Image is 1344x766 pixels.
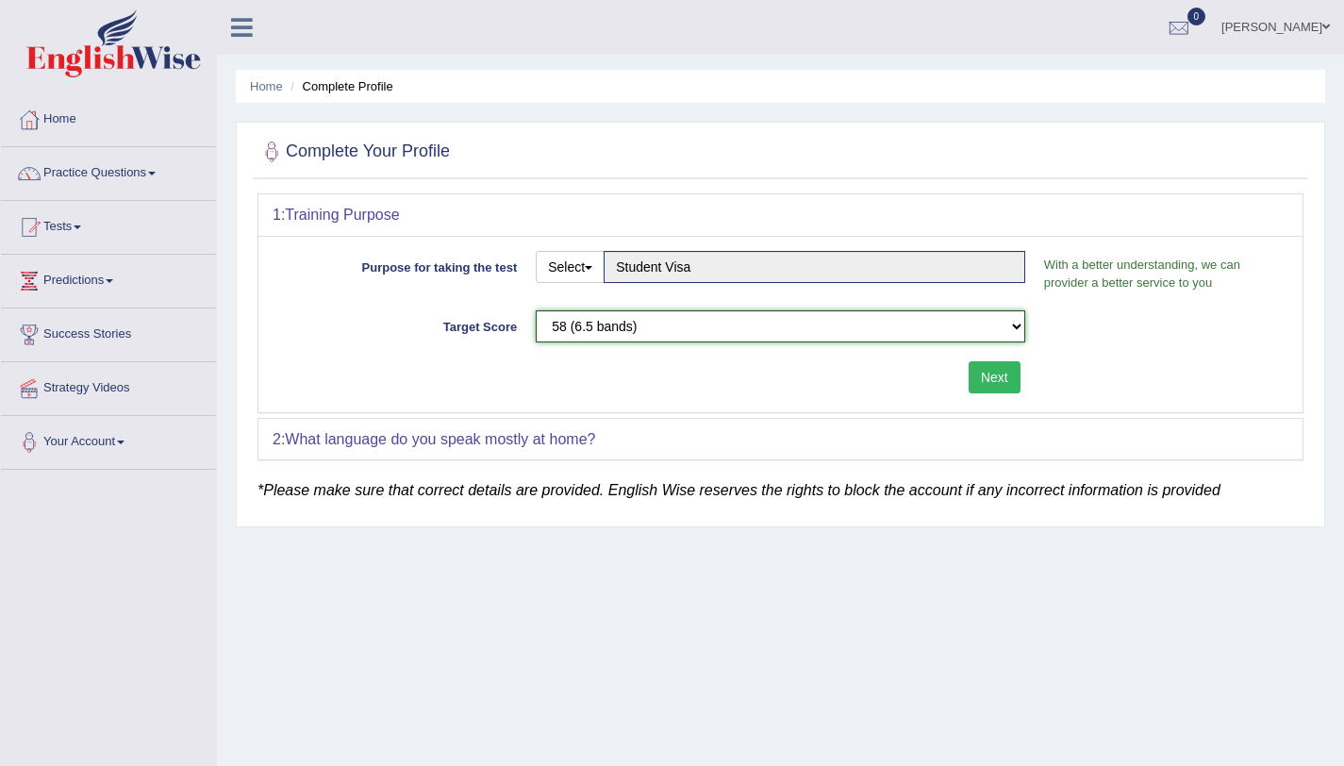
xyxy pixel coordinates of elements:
[1,201,216,248] a: Tests
[1,416,216,463] a: Your Account
[285,431,595,447] b: What language do you speak mostly at home?
[273,310,526,336] label: Target Score
[1,255,216,302] a: Predictions
[1187,8,1206,25] span: 0
[604,251,1025,283] input: Please enter the purpose of taking the test
[1035,256,1288,291] p: With a better understanding, we can provider a better service to you
[969,361,1020,393] button: Next
[273,251,526,276] label: Purpose for taking the test
[250,79,283,93] a: Home
[286,77,392,95] li: Complete Profile
[1,93,216,141] a: Home
[258,419,1303,460] div: 2:
[257,138,450,166] h2: Complete Your Profile
[1,308,216,356] a: Success Stories
[285,207,399,223] b: Training Purpose
[257,482,1220,498] em: *Please make sure that correct details are provided. English Wise reserves the rights to block th...
[1,147,216,194] a: Practice Questions
[258,194,1303,236] div: 1:
[1,362,216,409] a: Strategy Videos
[536,251,605,283] button: Select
